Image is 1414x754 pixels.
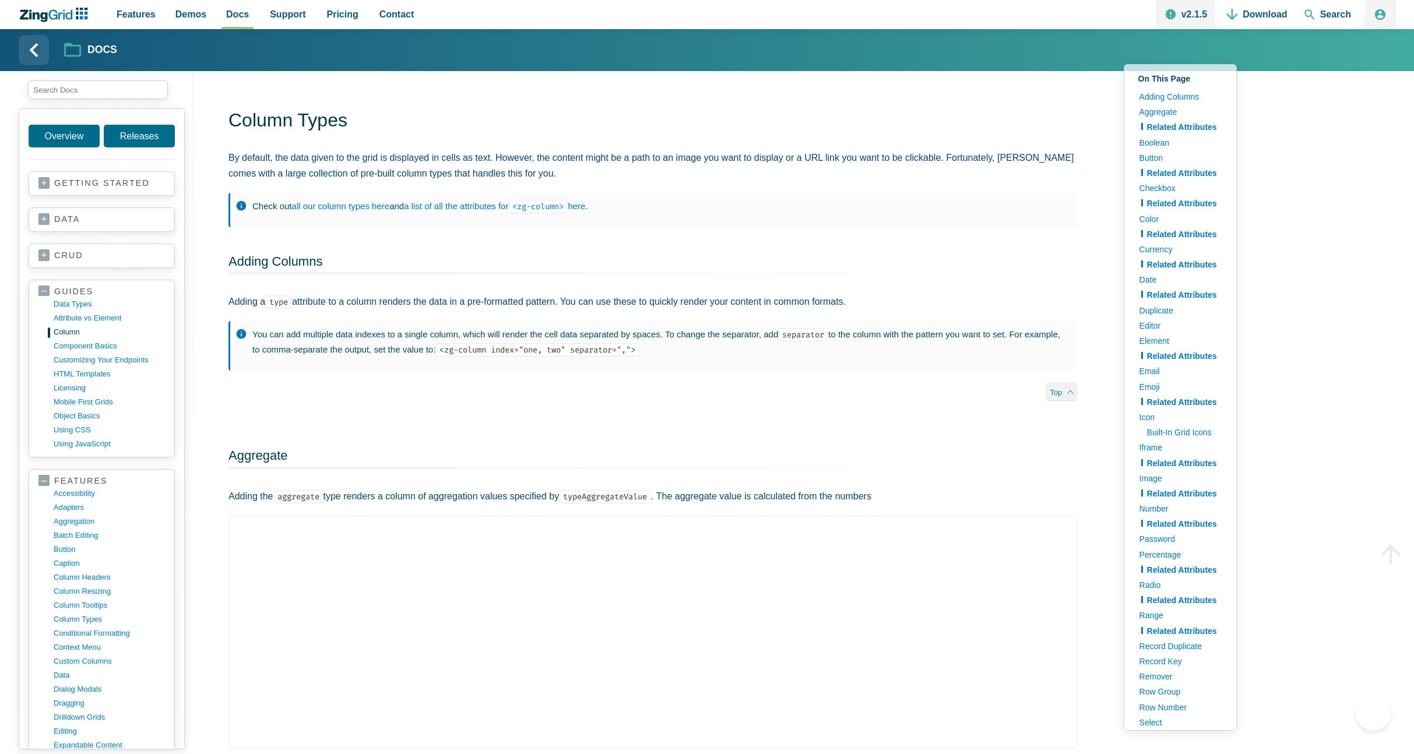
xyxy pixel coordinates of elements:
code: typeAggregateValue [559,490,651,503]
a: all our column types here [292,201,390,211]
span: Support [270,6,305,22]
strong: Docs [87,45,117,55]
a: column [54,325,165,339]
a: Image [1134,471,1227,486]
a: Row Group [1134,684,1227,699]
iframe: Demo loaded in iFrame [228,516,1077,749]
a: column headers [54,570,165,584]
a: crud [38,250,165,262]
a: Aggregate [228,448,288,463]
a: Date [1134,272,1227,287]
a: Currency [1134,242,1227,257]
a: expandable content [54,738,165,752]
code: aggregate [273,490,323,503]
p: Adding the type renders a column of aggregation values specified by . The aggregate value is calc... [228,488,1077,504]
a: Adding Columns [228,254,322,269]
a: Releases [104,125,175,147]
a: Related Attributes [1141,119,1227,135]
a: custom columns [54,654,165,668]
a: Checkbox [1134,181,1227,196]
a: Adding Columns [1134,89,1227,104]
code: <zg-column index="one, two" separator=","> [435,343,639,357]
a: column resizing [54,584,165,598]
a: dialog modals [54,682,165,696]
p: You can add multiple data indexes to a single column, which will render the cell data separated b... [252,327,1065,357]
a: Number [1134,501,1227,516]
a: data [54,668,165,682]
a: licensing [54,381,165,395]
a: using JavaScript [54,437,165,451]
a: a list of all the attributes for<zg-column>here [404,201,585,211]
a: mobile first grids [54,395,165,409]
a: button [54,542,165,556]
a: Related Attributes [1141,348,1227,364]
a: Related Attributes [1141,165,1227,181]
a: Related Attributes [1141,287,1227,302]
a: features [38,475,165,487]
iframe: Toggle Customer Support [1356,696,1391,731]
input: search input [28,80,168,99]
a: component basics [54,339,165,353]
a: Related Attributes [1141,196,1227,211]
a: using CSS [54,423,165,437]
a: conditional formatting [54,626,165,640]
a: Related Attributes [1141,227,1227,242]
a: Color [1134,212,1227,227]
a: Record Key [1134,654,1227,669]
a: Iframe [1134,440,1227,455]
a: Related Attributes [1141,562,1227,577]
a: Related Attributes [1141,593,1227,608]
span: Contact [379,6,414,22]
code: <zg-column> [508,200,568,213]
a: column tooltips [54,598,165,612]
span: Demos [175,6,206,22]
a: data [38,214,165,226]
a: Related Attributes [1141,456,1227,471]
a: Percentage [1134,547,1227,562]
code: separator [778,328,828,341]
a: context menu [54,640,165,654]
a: Icon [1134,410,1227,425]
a: Docs [64,40,117,61]
a: Related Attributes [1141,516,1227,531]
a: adapters [54,501,165,515]
a: HTML templates [54,367,165,381]
a: Element [1134,333,1227,348]
a: Range [1134,608,1227,623]
a: Editor [1134,318,1227,333]
a: Select [1134,715,1227,730]
a: Aggregate [1134,104,1227,119]
span: Pricing [327,6,358,22]
a: Button [1134,150,1227,165]
a: Boolean [1134,135,1227,150]
a: Radio [1134,577,1227,593]
span: Docs [226,6,249,22]
a: object basics [54,409,165,423]
a: batch editing [54,528,165,542]
a: Related Attributes [1141,394,1227,410]
a: Related Attributes [1141,730,1227,745]
a: Record Duplicate [1134,639,1227,654]
a: column types [54,612,165,626]
a: Attribute vs Element [54,311,165,325]
a: guides [38,286,165,297]
a: Related Attributes [1141,623,1227,639]
a: Password [1134,531,1227,547]
a: Remover [1134,669,1227,684]
a: Emoji [1134,379,1227,394]
a: accessibility [54,487,165,501]
p: Adding a attribute to a column renders the data in a pre-formatted pattern. You can use these to ... [228,294,1077,309]
p: Check out and . [252,199,1065,214]
code: type [265,295,292,309]
a: Overview [29,125,100,147]
a: Duplicate [1134,303,1227,318]
a: aggregation [54,515,165,528]
a: data types [54,297,165,311]
a: customizing your endpoints [54,353,165,367]
a: Related Attributes [1141,486,1227,501]
a: drilldown grids [54,710,165,724]
a: getting started [38,178,165,189]
h1: Column Types [228,108,1077,135]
